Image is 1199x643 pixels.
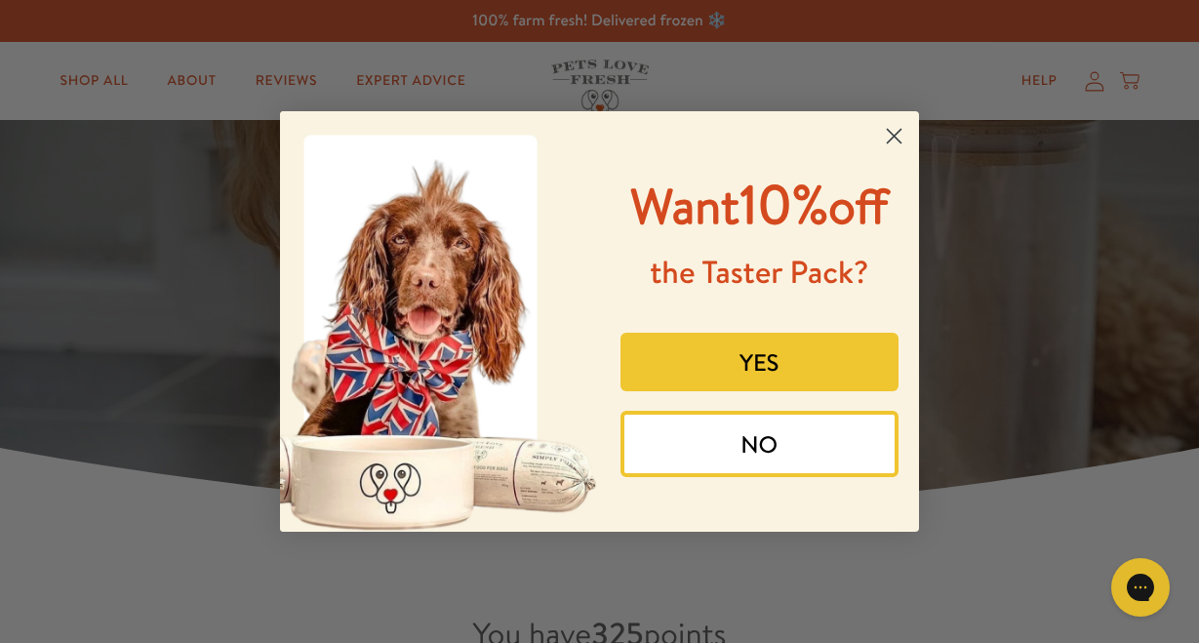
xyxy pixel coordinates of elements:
[280,111,600,532] img: 8afefe80-1ef6-417a-b86b-9520c2248d41.jpeg
[620,333,899,391] button: YES
[1101,551,1179,623] iframe: Gorgias live chat messenger
[650,251,868,294] span: the Taster Pack?
[620,411,899,477] button: NO
[877,119,911,153] button: Close dialog
[630,173,739,240] span: Want
[630,166,889,241] span: 10%
[828,173,889,240] span: off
